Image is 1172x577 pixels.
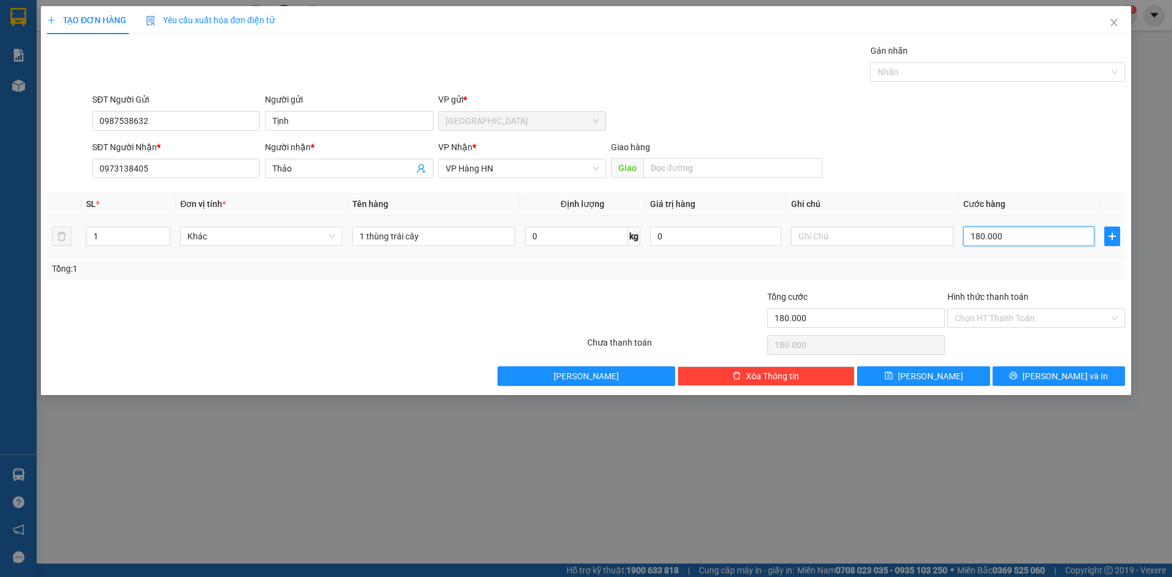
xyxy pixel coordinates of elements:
span: delete [733,371,741,381]
button: deleteXóa Thông tin [678,366,855,386]
input: VD: Bàn, Ghế [352,227,515,246]
span: Giao hàng [611,142,650,152]
button: delete [52,227,71,246]
span: printer [1009,371,1018,381]
span: [PERSON_NAME] [898,369,963,383]
span: plus [47,16,56,24]
span: user-add [416,164,426,173]
button: save[PERSON_NAME] [857,366,989,386]
div: Người gửi [265,93,433,106]
div: Chưa thanh toán [586,336,766,357]
span: Đơn vị tính [180,199,226,209]
div: Người nhận [265,140,433,154]
span: Khác [187,227,335,245]
span: [PERSON_NAME] [554,369,619,383]
input: Dọc đường [643,158,822,178]
span: kg [628,227,640,246]
span: plus [1105,231,1120,241]
th: Ghi chú [786,192,958,216]
div: VP gửi [438,93,606,106]
span: Đà Lạt [446,112,599,130]
span: TẠO ĐƠN HÀNG [47,15,126,25]
span: Giá trị hàng [650,199,695,209]
span: SL [86,199,96,209]
span: VP Hàng HN [446,159,599,178]
span: [PERSON_NAME] và In [1022,369,1108,383]
button: plus [1104,227,1120,246]
img: icon [146,16,156,26]
input: 0 [650,227,781,246]
button: Close [1097,6,1131,40]
label: Gán nhãn [870,46,908,56]
label: Hình thức thanh toán [947,292,1029,302]
span: save [884,371,893,381]
span: VP Nhận [438,142,472,152]
div: SĐT Người Nhận [92,140,260,154]
button: printer[PERSON_NAME] và In [993,366,1125,386]
span: Cước hàng [963,199,1005,209]
button: [PERSON_NAME] [497,366,675,386]
span: Giao [611,158,643,178]
span: Tổng cước [767,292,808,302]
span: close [1109,18,1119,27]
div: SĐT Người Gửi [92,93,260,106]
span: Định lượng [561,199,604,209]
span: Xóa Thông tin [746,369,799,383]
span: Yêu cầu xuất hóa đơn điện tử [146,15,275,25]
div: Tổng: 1 [52,262,452,275]
input: Ghi Chú [791,227,953,246]
span: Tên hàng [352,199,388,209]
